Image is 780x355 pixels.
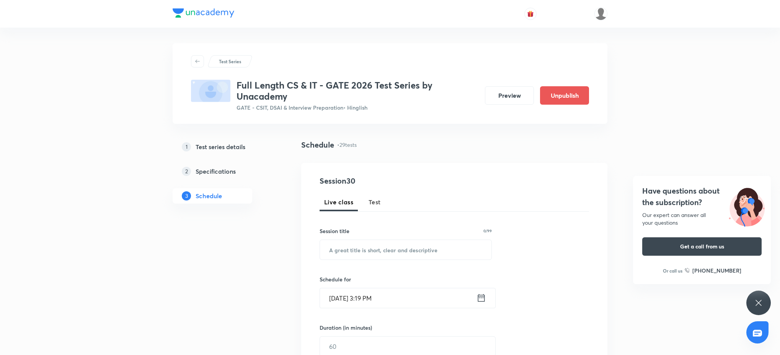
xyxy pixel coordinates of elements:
div: Our expert can answer all your questions [642,211,762,227]
button: Unpublish [540,86,589,105]
p: 3 [182,191,191,201]
h4: Have questions about the subscription? [642,185,762,208]
span: Test [369,197,381,207]
h5: Specifications [196,167,236,176]
p: • 29 tests [337,141,357,149]
h4: Schedule [301,139,334,151]
h6: Session title [320,227,349,235]
p: 0/99 [483,229,492,233]
img: ttu_illustration_new.svg [723,185,771,227]
h3: Full Length CS & IT - GATE 2026 Test Series by Unacademy [237,80,479,102]
h6: Schedule for [320,275,492,283]
button: avatar [524,8,537,20]
h6: Duration (in minutes) [320,324,372,332]
p: Test Series [219,58,241,65]
p: 1 [182,142,191,151]
button: Preview [485,86,534,105]
span: Live class [324,197,353,207]
img: krishnakumar J [594,7,607,20]
h5: Test series details [196,142,245,151]
p: Or call us [663,267,682,274]
a: Company Logo [173,8,234,20]
a: 2Specifications [173,164,277,179]
p: GATE - CSIT, DSAI & Interview Preparation • Hinglish [237,104,479,112]
a: [PHONE_NUMBER] [685,266,741,274]
img: fallback-thumbnail.png [191,80,230,102]
h4: Session 30 [320,175,459,187]
a: 1Test series details [173,139,277,154]
img: Company Logo [173,8,234,18]
h5: Schedule [196,191,222,201]
img: avatar [527,10,534,17]
p: 2 [182,167,191,176]
button: Get a call from us [642,237,762,256]
input: A great title is short, clear and descriptive [320,240,491,260]
h6: [PHONE_NUMBER] [692,266,741,274]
